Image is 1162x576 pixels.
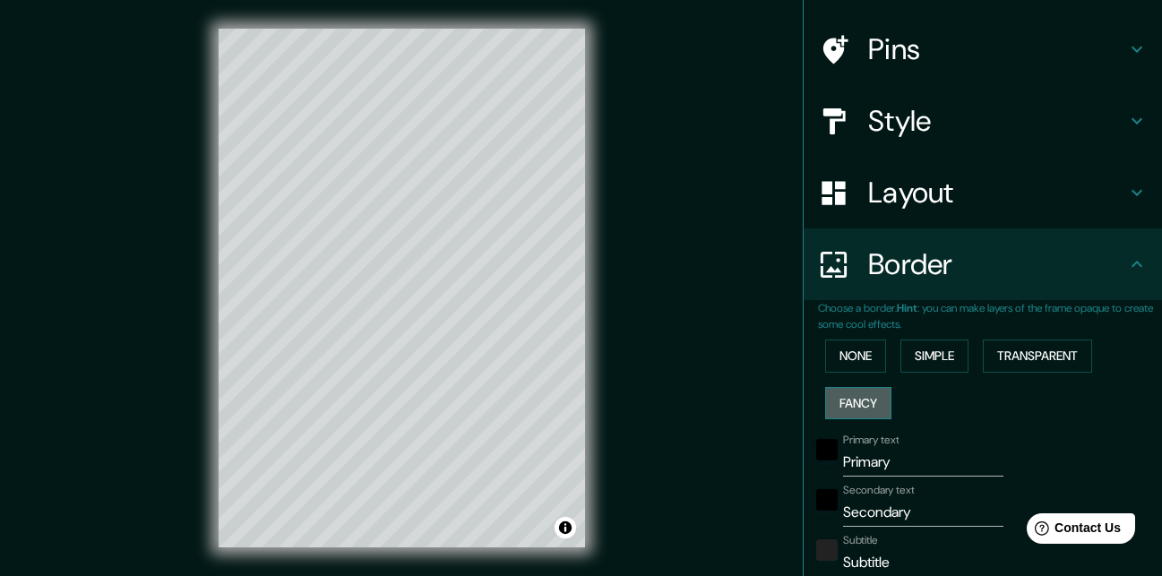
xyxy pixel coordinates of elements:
div: Layout [804,157,1162,228]
b: Hint [897,301,917,315]
button: Simple [900,340,968,373]
button: black [816,439,838,460]
button: black [816,489,838,511]
h4: Border [868,246,1126,282]
h4: Pins [868,31,1126,67]
button: Transparent [983,340,1092,373]
button: None [825,340,886,373]
p: Choose a border. : you can make layers of the frame opaque to create some cool effects. [818,300,1162,332]
button: color-222222 [816,539,838,561]
div: Border [804,228,1162,300]
button: Toggle attribution [555,517,576,538]
div: Pins [804,13,1162,85]
label: Subtitle [843,533,878,548]
h4: Layout [868,175,1126,211]
div: Style [804,85,1162,157]
label: Secondary text [843,483,915,498]
label: Primary text [843,433,899,448]
h4: Style [868,103,1126,139]
iframe: Help widget launcher [1003,506,1142,556]
button: Fancy [825,387,891,420]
